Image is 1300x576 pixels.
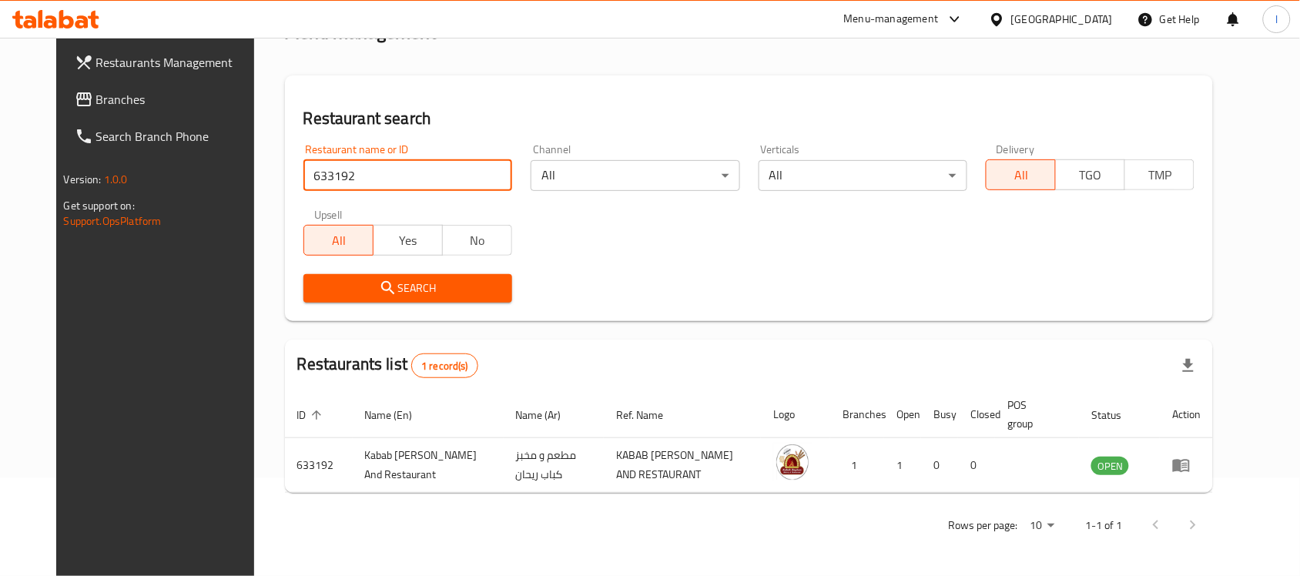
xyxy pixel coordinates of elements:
div: Total records count [411,353,478,378]
h2: Menu management [285,20,437,45]
label: Upsell [314,209,343,220]
td: KABAB [PERSON_NAME] AND RESTAURANT [604,438,761,493]
td: 633192 [285,438,353,493]
span: Version: [64,169,102,189]
button: Yes [373,225,443,256]
th: Open [884,391,921,438]
a: Restaurants Management [62,44,273,81]
span: Name (Ar) [516,406,581,424]
button: TGO [1055,159,1125,190]
img: Kabab Rayhan Bakery And Restaurant [773,443,812,481]
td: 0 [921,438,958,493]
div: All [531,160,739,191]
th: Logo [761,391,830,438]
p: 1-1 of 1 [1085,516,1122,535]
span: Ref. Name [616,406,683,424]
div: Rows per page: [1024,514,1060,537]
td: 1 [884,438,921,493]
span: Search Branch Phone [96,127,261,146]
div: Export file [1170,347,1207,384]
span: 1.0.0 [104,169,128,189]
span: TMP [1131,164,1188,186]
a: Support.OpsPlatform [64,211,162,231]
span: Yes [380,229,437,252]
h2: Restaurants list [297,353,478,378]
td: 1 [830,438,884,493]
span: POS group [1007,396,1060,433]
button: TMP [1124,159,1194,190]
button: Search [303,274,512,303]
span: Search [316,279,500,298]
div: [GEOGRAPHIC_DATA] [1011,11,1113,28]
td: Kabab [PERSON_NAME] And Restaurant [353,438,504,493]
span: ID [297,406,327,424]
td: مطعم و مخبز كباب ريحان [504,438,605,493]
a: Branches [62,81,273,118]
button: All [986,159,1056,190]
th: Busy [921,391,958,438]
span: Branches [96,90,261,109]
div: Menu [1172,456,1201,474]
label: Delivery [997,144,1035,155]
p: Rows per page: [948,516,1017,535]
h2: Restaurant search [303,107,1195,130]
span: 1 record(s) [412,359,477,373]
div: Menu-management [844,10,939,28]
span: Status [1091,406,1141,424]
span: Get support on: [64,196,135,216]
span: OPEN [1091,457,1129,475]
table: enhanced table [285,391,1214,493]
input: Search for restaurant name or ID.. [303,160,512,191]
button: No [442,225,512,256]
span: All [310,229,367,252]
div: All [759,160,967,191]
a: Search Branch Phone [62,118,273,155]
span: TGO [1062,164,1119,186]
span: Restaurants Management [96,53,261,72]
th: Closed [958,391,995,438]
span: l [1275,11,1278,28]
div: OPEN [1091,457,1129,475]
td: 0 [958,438,995,493]
th: Branches [830,391,884,438]
th: Action [1160,391,1213,438]
button: All [303,225,374,256]
span: Name (En) [365,406,433,424]
span: All [993,164,1050,186]
span: No [449,229,506,252]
